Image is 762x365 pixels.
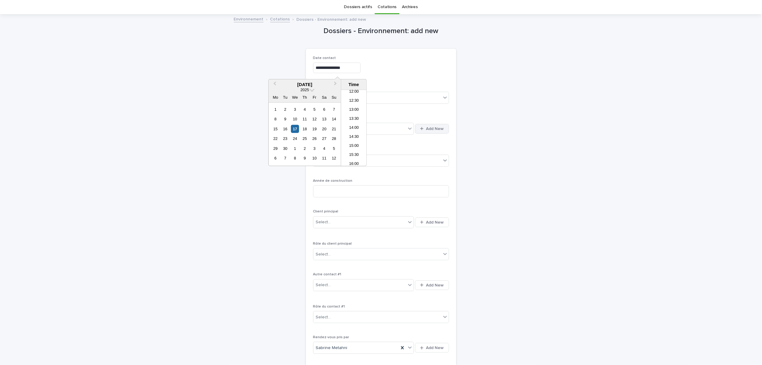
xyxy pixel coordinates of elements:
[341,133,367,142] li: 14:30
[330,93,338,101] div: Su
[341,151,367,160] li: 15:30
[311,125,319,133] div: Choose Friday, 19 September 2025
[271,125,280,133] div: Choose Monday, 15 September 2025
[281,144,289,153] div: Choose Tuesday, 30 September 2025
[271,115,280,123] div: Choose Monday, 8 September 2025
[311,115,319,123] div: Choose Friday, 12 September 2025
[316,251,331,258] div: Select...
[269,82,341,87] div: [DATE]
[281,105,289,113] div: Choose Tuesday, 2 September 2025
[301,105,309,113] div: Choose Thursday, 4 September 2025
[270,15,290,22] a: Cotations
[341,124,367,133] li: 14:00
[271,105,280,113] div: Choose Monday, 1 September 2025
[281,93,289,101] div: Tu
[271,93,280,101] div: Mo
[415,280,449,290] button: Add New
[320,105,328,113] div: Choose Saturday, 6 September 2025
[330,105,338,113] div: Choose Sunday, 7 September 2025
[415,343,449,353] button: Add New
[330,154,338,162] div: Choose Sunday, 12 October 2025
[311,144,319,153] div: Choose Friday, 3 October 2025
[426,220,444,224] span: Add New
[281,125,289,133] div: Choose Tuesday, 16 September 2025
[271,154,280,162] div: Choose Monday, 6 October 2025
[311,93,319,101] div: Fr
[313,56,336,60] span: Date contact
[291,135,299,143] div: Choose Wednesday, 24 September 2025
[316,219,331,225] div: Select...
[281,115,289,123] div: Choose Tuesday, 9 September 2025
[306,27,456,36] h1: Dossiers - Environnement: add new
[291,125,299,133] div: Choose Wednesday, 17 September 2025
[291,154,299,162] div: Choose Wednesday, 8 October 2025
[341,106,367,115] li: 13:00
[291,93,299,101] div: We
[301,135,309,143] div: Choose Thursday, 25 September 2025
[330,135,338,143] div: Choose Sunday, 28 September 2025
[426,346,444,350] span: Add New
[341,97,367,106] li: 12:30
[313,179,353,183] span: Année de construction
[301,144,309,153] div: Choose Thursday, 2 October 2025
[415,218,449,227] button: Add New
[311,105,319,113] div: Choose Friday, 5 September 2025
[316,282,331,288] div: Select...
[330,125,338,133] div: Choose Sunday, 21 September 2025
[313,242,352,246] span: Rôle du client principal
[316,314,331,320] div: Select...
[330,115,338,123] div: Choose Sunday, 14 September 2025
[341,115,367,124] li: 13:30
[291,105,299,113] div: Choose Wednesday, 3 September 2025
[281,154,289,162] div: Choose Tuesday, 7 October 2025
[271,104,339,163] div: month 2025-09
[234,15,264,22] a: Environnement
[330,144,338,153] div: Choose Sunday, 5 October 2025
[320,135,328,143] div: Choose Saturday, 27 September 2025
[301,115,309,123] div: Choose Thursday, 11 September 2025
[313,305,345,308] span: Rôle du contact #1
[320,144,328,153] div: Choose Saturday, 4 October 2025
[291,144,299,153] div: Choose Wednesday, 1 October 2025
[426,283,444,287] span: Add New
[320,115,328,123] div: Choose Saturday, 13 September 2025
[313,210,338,213] span: Client principal
[415,124,449,134] button: Add New
[301,125,309,133] div: Choose Thursday, 18 September 2025
[341,160,367,169] li: 16:00
[301,93,309,101] div: Th
[269,80,279,90] button: Previous Month
[341,142,367,151] li: 15:00
[271,144,280,153] div: Choose Monday, 29 September 2025
[291,115,299,123] div: Choose Wednesday, 10 September 2025
[320,125,328,133] div: Choose Saturday, 20 September 2025
[313,273,341,276] span: Autre contact #1
[320,154,328,162] div: Choose Saturday, 11 October 2025
[316,345,347,351] span: Sabrine Metahni
[311,135,319,143] div: Choose Friday, 26 September 2025
[271,135,280,143] div: Choose Monday, 22 September 2025
[301,154,309,162] div: Choose Thursday, 9 October 2025
[426,127,444,131] span: Add New
[343,82,365,87] div: Time
[281,135,289,143] div: Choose Tuesday, 23 September 2025
[331,80,341,90] button: Next Month
[297,16,366,22] p: Dossiers - Environnement: add new
[320,93,328,101] div: Sa
[311,154,319,162] div: Choose Friday, 10 October 2025
[341,88,367,97] li: 12:00
[301,88,309,92] span: 2025
[313,336,349,339] span: Rendez-vous pris par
